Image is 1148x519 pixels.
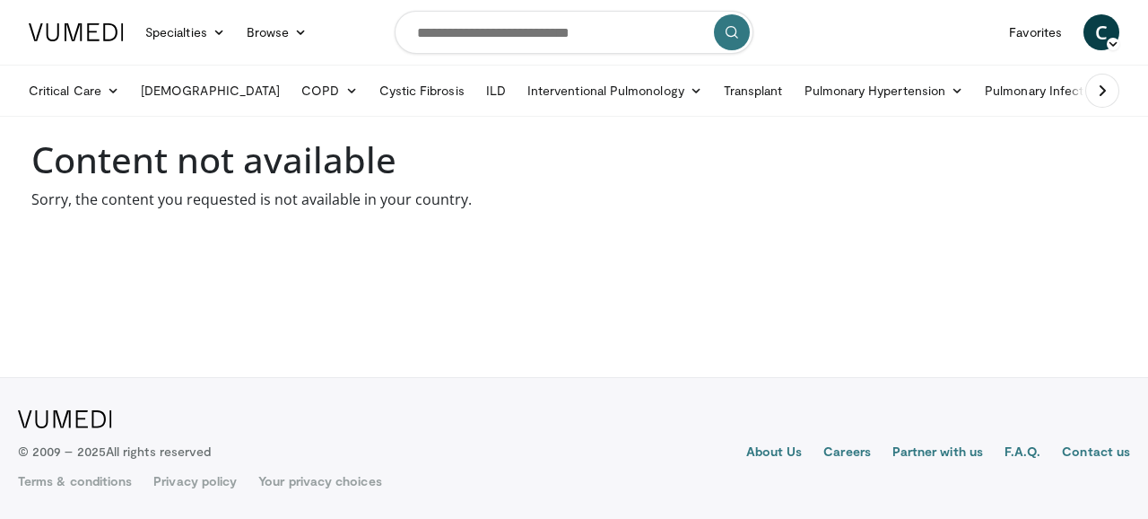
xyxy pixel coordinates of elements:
h1: Content not available [31,138,1117,181]
a: Careers [823,443,871,464]
a: COPD [291,73,368,109]
a: Critical Care [18,73,130,109]
a: Favorites [998,14,1073,50]
a: About Us [746,443,803,464]
p: © 2009 – 2025 [18,443,211,461]
p: Sorry, the content you requested is not available in your country. [31,189,1117,210]
a: ILD [475,73,517,109]
img: VuMedi Logo [18,410,112,428]
a: Pulmonary Hypertension [794,73,975,109]
a: Partner with us [892,443,983,464]
img: VuMedi Logo [29,23,124,41]
a: F.A.Q. [1004,443,1040,464]
a: Your privacy choices [258,472,381,490]
a: C [1083,14,1119,50]
a: Privacy policy [153,472,237,490]
a: Cystic Fibrosis [369,73,475,109]
a: Transplant [713,73,794,109]
a: [DEMOGRAPHIC_DATA] [130,73,291,109]
a: Specialties [135,14,236,50]
a: Interventional Pulmonology [517,73,713,109]
a: Terms & conditions [18,472,132,490]
a: Contact us [1062,443,1130,464]
a: Browse [236,14,318,50]
input: Search topics, interventions [395,11,753,54]
a: Pulmonary Infection [974,73,1129,109]
span: All rights reserved [106,444,211,459]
